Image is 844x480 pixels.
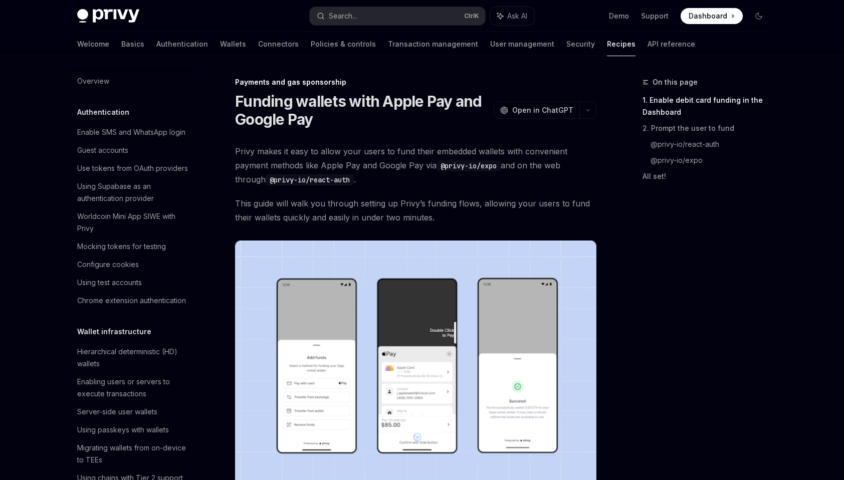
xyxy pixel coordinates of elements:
div: Use tokens from OAuth providers [77,162,188,174]
div: Enable SMS and WhatsApp login [77,126,185,138]
img: dark logo [77,9,139,23]
h5: Wallet infrastructure [77,326,151,338]
a: Wallets [220,32,246,56]
a: Mocking tokens for testing [69,237,197,256]
a: Configure cookies [69,256,197,274]
span: This guide will walk you through setting up Privy’s funding flows, allowing your users to fund th... [235,196,596,224]
div: Payments and gas sponsorship [235,77,596,87]
button: Toggle dark mode [751,8,767,24]
a: Policies & controls [311,32,376,56]
div: Hierarchical deterministic (HD) wallets [77,346,191,370]
a: Dashboard [681,8,743,24]
a: Worldcoin Mini App SIWE with Privy [69,207,197,237]
a: @privy-io/expo [651,152,775,168]
a: Basics [121,32,144,56]
div: Using Supabase as an authentication provider [77,180,191,204]
a: Connectors [258,32,299,56]
span: Dashboard [689,11,727,21]
a: Demo [609,11,629,21]
a: Security [566,32,595,56]
button: Search...CtrlK [310,7,485,25]
a: Migrating wallets from on-device to TEEs [69,439,197,469]
div: Guest accounts [77,144,128,156]
div: Using passkeys with wallets [77,424,169,436]
h5: Authentication [77,106,129,118]
a: User management [490,32,554,56]
a: All set! [643,168,775,184]
a: Server-side user wallets [69,403,197,421]
a: Authentication [156,32,208,56]
button: Open in ChatGPT [494,102,579,119]
a: 1. Enable debit card funding in the Dashboard [643,92,775,120]
a: Enable SMS and WhatsApp login [69,123,197,141]
a: Using test accounts [69,274,197,292]
a: Support [641,11,669,21]
a: Enabling users or servers to execute transactions [69,373,197,403]
div: Worldcoin Mini App SIWE with Privy [77,210,191,234]
a: Recipes [607,32,636,56]
a: 2. Prompt the user to fund [643,120,775,136]
div: Server-side user wallets [77,406,157,418]
button: Ask AI [490,7,534,25]
a: Use tokens from OAuth providers [69,159,197,177]
div: Overview [77,75,109,87]
a: Chrome extension authentication [69,292,197,310]
div: Configure cookies [77,259,139,271]
code: @privy-io/react-auth [266,174,354,185]
a: API reference [648,32,695,56]
a: @privy-io/react-auth [651,136,775,152]
span: Ctrl K [464,12,479,20]
a: Overview [69,72,197,90]
div: Migrating wallets from on-device to TEEs [77,442,191,466]
a: Hierarchical deterministic (HD) wallets [69,343,197,373]
span: On this page [653,76,698,88]
div: Enabling users or servers to execute transactions [77,376,191,400]
h1: Funding wallets with Apple Pay and Google Pay [235,92,490,128]
code: @privy-io/expo [437,160,501,171]
div: Search... [329,10,357,22]
div: Chrome extension authentication [77,295,186,307]
a: Transaction management [388,32,478,56]
a: Using Supabase as an authentication provider [69,177,197,207]
span: Privy makes it easy to allow your users to fund their embedded wallets with convenient payment me... [235,144,596,186]
span: Ask AI [507,11,527,21]
div: Using test accounts [77,277,142,289]
span: Open in ChatGPT [512,105,573,115]
a: Welcome [77,32,109,56]
a: Using passkeys with wallets [69,421,197,439]
a: Guest accounts [69,141,197,159]
div: Mocking tokens for testing [77,241,166,253]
